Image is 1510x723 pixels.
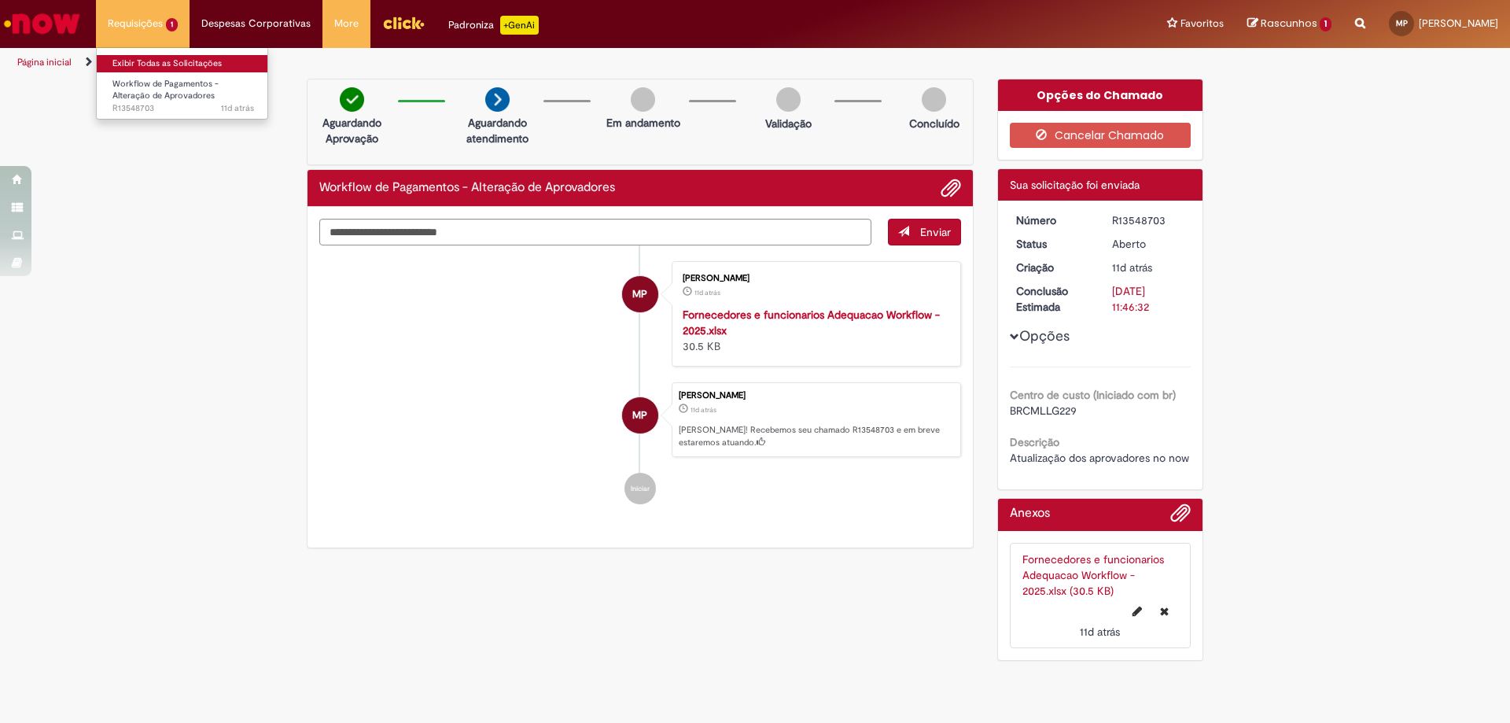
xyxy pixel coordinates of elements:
[382,11,425,35] img: click_logo_yellow_360x200.png
[459,115,536,146] p: Aguardando atendimento
[683,274,945,283] div: [PERSON_NAME]
[998,79,1203,111] div: Opções do Chamado
[1004,283,1101,315] dt: Conclusão Estimada
[922,87,946,112] img: img-circle-grey.png
[920,225,951,239] span: Enviar
[97,55,270,72] a: Exibir Todas as Solicitações
[632,275,647,313] span: MP
[1010,178,1140,192] span: Sua solicitação foi enviada
[112,78,219,102] span: Workflow de Pagamentos - Alteração de Aprovadores
[485,87,510,112] img: arrow-next.png
[334,16,359,31] span: More
[201,16,311,31] span: Despesas Corporativas
[319,245,961,521] ul: Histórico de tíquete
[1112,260,1152,275] time: 18/09/2025 17:46:29
[319,181,615,195] h2: Workflow de Pagamentos - Alteração de Aprovadores Histórico de tíquete
[1419,17,1498,30] span: [PERSON_NAME]
[1004,236,1101,252] dt: Status
[1010,507,1050,521] h2: Anexos
[1010,404,1077,418] span: BRCMLLG229
[683,307,945,354] div: 30.5 KB
[1261,16,1317,31] span: Rascunhos
[888,219,961,245] button: Enviar
[679,391,952,400] div: [PERSON_NAME]
[1080,625,1120,639] time: 18/09/2025 17:46:05
[1112,283,1185,315] div: [DATE] 11:46:32
[1112,260,1185,275] div: 18/09/2025 17:46:29
[1170,503,1191,531] button: Adicionar anexos
[941,178,961,198] button: Adicionar anexos
[1112,212,1185,228] div: R13548703
[1010,451,1189,465] span: Atualização dos aprovadores no now
[500,16,539,35] p: +GenAi
[622,397,658,433] div: Matheus Augusto Da Silva Pereira
[1022,552,1164,598] a: Fornecedores e funcionarios Adequacao Workflow - 2025.xlsx (30.5 KB)
[1112,236,1185,252] div: Aberto
[1004,260,1101,275] dt: Criação
[683,308,940,338] a: Fornecedores e funcionarios Adequacao Workflow - 2025.xlsx
[314,115,390,146] p: Aguardando Aprovação
[909,116,959,131] p: Concluído
[1004,212,1101,228] dt: Número
[1151,599,1178,624] button: Excluir Fornecedores e funcionarios Adequacao Workflow - 2025.xlsx
[1010,388,1176,402] b: Centro de custo (Iniciado com br)
[622,276,658,312] div: Matheus Augusto Da Silva Pereira
[679,424,952,448] p: [PERSON_NAME]! Recebemos seu chamado R13548703 e em breve estaremos atuando.
[2,8,83,39] img: ServiceNow
[691,405,716,415] span: 11d atrás
[166,18,178,31] span: 1
[1247,17,1331,31] a: Rascunhos
[112,102,254,115] span: R13548703
[340,87,364,112] img: check-circle-green.png
[691,405,716,415] time: 18/09/2025 17:46:29
[694,288,720,297] span: 11d atrás
[765,116,812,131] p: Validação
[606,115,680,131] p: Em andamento
[631,87,655,112] img: img-circle-grey.png
[1180,16,1224,31] span: Favoritos
[221,102,254,114] time: 18/09/2025 17:46:29
[12,48,995,77] ul: Trilhas de página
[448,16,539,35] div: Padroniza
[319,219,871,245] textarea: Digite sua mensagem aqui...
[97,76,270,109] a: Aberto R13548703 : Workflow de Pagamentos - Alteração de Aprovadores
[319,382,961,458] li: Matheus Augusto Da Silva Pereira
[1080,625,1120,639] span: 11d atrás
[776,87,801,112] img: img-circle-grey.png
[1320,17,1331,31] span: 1
[221,102,254,114] span: 11d atrás
[1010,435,1059,449] b: Descrição
[632,397,647,434] span: MP
[108,16,163,31] span: Requisições
[1123,599,1151,624] button: Editar nome de arquivo Fornecedores e funcionarios Adequacao Workflow - 2025.xlsx
[1396,18,1408,28] span: MP
[1010,123,1191,148] button: Cancelar Chamado
[17,56,72,68] a: Página inicial
[1112,260,1152,275] span: 11d atrás
[96,47,268,120] ul: Requisições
